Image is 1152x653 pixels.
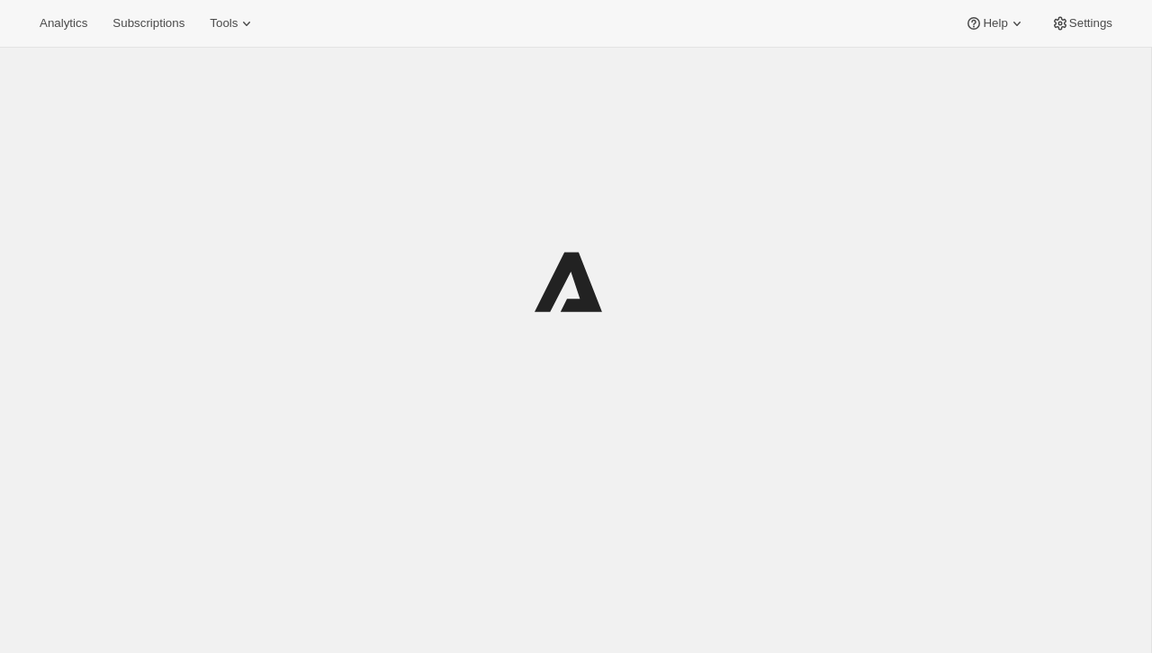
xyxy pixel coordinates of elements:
button: Analytics [29,11,98,36]
button: Tools [199,11,266,36]
span: Help [983,16,1007,31]
span: Settings [1069,16,1112,31]
span: Subscriptions [112,16,184,31]
span: Tools [210,16,238,31]
button: Help [954,11,1036,36]
button: Settings [1040,11,1123,36]
button: Subscriptions [102,11,195,36]
span: Analytics [40,16,87,31]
